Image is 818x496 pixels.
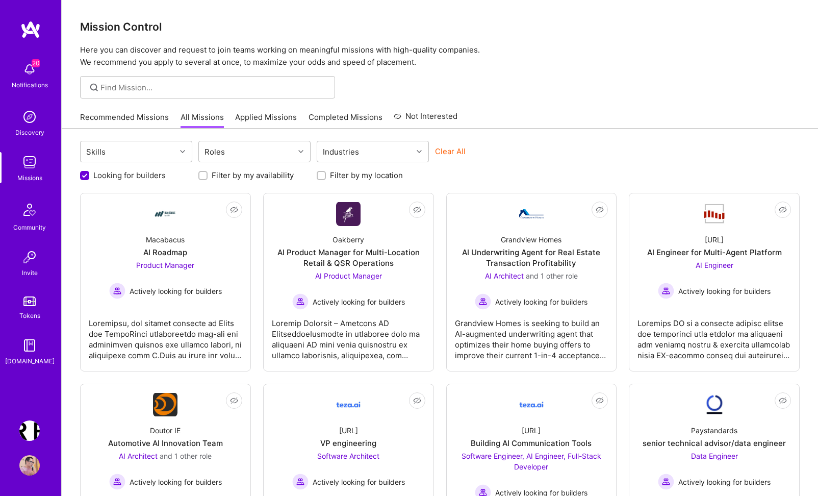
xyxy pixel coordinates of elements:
[153,202,177,226] img: Company Logo
[678,286,771,296] span: Actively looking for builders
[313,296,405,307] span: Actively looking for builders
[596,206,604,214] i: icon EyeClosed
[84,144,108,159] div: Skills
[160,452,212,460] span: and 1 other role
[130,477,222,487] span: Actively looking for builders
[180,149,185,154] i: icon Chevron
[455,310,608,361] div: Grandview Homes is seeking to build an AI-augmented underwriting agent that optimizes their home ...
[643,438,786,449] div: senior technical advisor/data engineer
[146,234,185,245] div: Macabacus
[19,310,40,321] div: Tokens
[691,452,738,460] span: Data Engineer
[779,396,787,405] i: icon EyeClosed
[455,202,608,363] a: Company LogoGrandview HomesAI Underwriting Agent for Real Estate Transaction ProfitabilityAI Arch...
[658,474,674,490] img: Actively looking for builders
[495,296,587,307] span: Actively looking for builders
[313,477,405,487] span: Actively looking for builders
[136,261,194,269] span: Product Manager
[22,267,38,278] div: Invite
[339,425,358,436] div: [URL]
[696,261,733,269] span: AI Engineer
[519,392,544,417] img: Company Logo
[413,396,421,405] i: icon EyeClosed
[109,283,125,299] img: Actively looking for builders
[413,206,421,214] i: icon EyeClosed
[150,425,181,436] div: Doutor IE
[417,149,422,154] i: icon Chevron
[19,420,40,441] img: Terr.ai: Building an Innovative Real Estate Platform
[17,172,42,183] div: Missions
[230,206,238,214] i: icon EyeClosed
[330,170,403,181] label: Filter by my location
[333,234,364,245] div: Oakberry
[317,452,379,460] span: Software Architect
[522,425,541,436] div: [URL]
[519,209,544,218] img: Company Logo
[475,293,491,310] img: Actively looking for builders
[13,222,46,233] div: Community
[455,247,608,268] div: AI Underwriting Agent for Real Estate Transaction Profitability
[435,146,466,157] button: Clear All
[93,170,166,181] label: Looking for builders
[153,393,177,416] img: Company Logo
[32,59,40,67] span: 20
[17,197,42,222] img: Community
[89,310,242,361] div: Loremipsu, dol sitamet consecte ad Elits doe TempoRinci utlaboreetdo mag-ali eni adminimven quisn...
[19,335,40,356] img: guide book
[100,82,327,93] input: Find Mission...
[691,425,737,436] div: Paystandards
[15,127,44,138] div: Discovery
[292,293,309,310] img: Actively looking for builders
[485,271,524,280] span: AI Architect
[212,170,294,181] label: Filter by my availability
[80,20,800,33] h3: Mission Control
[80,44,800,68] p: Here you can discover and request to join teams working on meaningful missions with high-quality ...
[17,420,42,441] a: Terr.ai: Building an Innovative Real Estate Platform
[298,149,303,154] i: icon Chevron
[394,110,457,129] a: Not Interested
[702,392,727,417] img: Company Logo
[89,202,242,363] a: Company LogoMacabacusAI RoadmapProduct Manager Actively looking for buildersActively looking for ...
[705,234,724,245] div: [URL]
[19,152,40,172] img: teamwork
[462,452,601,471] span: Software Engineer, AI Engineer, Full-Stack Developer
[19,107,40,127] img: discovery
[320,144,362,159] div: Industries
[596,396,604,405] i: icon EyeClosed
[109,474,125,490] img: Actively looking for builders
[292,474,309,490] img: Actively looking for builders
[108,438,223,449] div: Automotive AI Innovation Team
[12,80,48,90] div: Notifications
[202,144,227,159] div: Roles
[647,247,782,258] div: AI Engineer for Multi-Agent Platform
[19,247,40,267] img: Invite
[143,247,187,258] div: AI Roadmap
[637,202,791,363] a: Company Logo[URL]AI Engineer for Multi-Agent PlatformAI Engineer Actively looking for buildersAct...
[272,310,425,361] div: Loremip Dolorsit – Ametcons AD ElitseddoeIusmodte in utlaboree dolo ma aliquaeni AD mini venia qu...
[336,202,361,226] img: Company Logo
[272,202,425,363] a: Company LogoOakberryAI Product Manager for Multi-Location Retail & QSR OperationsAI Product Manag...
[23,296,36,306] img: tokens
[320,438,376,449] div: VP engineering
[130,286,222,296] span: Actively looking for builders
[19,455,40,476] img: User Avatar
[80,112,169,129] a: Recommended Missions
[779,206,787,214] i: icon EyeClosed
[678,477,771,487] span: Actively looking for builders
[181,112,224,129] a: All Missions
[336,392,361,417] img: Company Logo
[19,59,40,80] img: bell
[272,247,425,268] div: AI Product Manager for Multi-Location Retail & QSR Operations
[658,283,674,299] img: Actively looking for builders
[471,438,592,449] div: Building AI Communication Tools
[88,82,100,93] i: icon SearchGrey
[526,271,578,280] span: and 1 other role
[235,112,297,129] a: Applied Missions
[5,356,55,366] div: [DOMAIN_NAME]
[17,455,42,476] a: User Avatar
[702,203,727,225] img: Company Logo
[309,112,382,129] a: Completed Missions
[501,234,561,245] div: Grandview Homes
[637,310,791,361] div: Loremips DO si a consecte adipisc elitse doe temporinci utla etdolor ma aliquaeni adm veniamq nos...
[119,452,158,460] span: AI Architect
